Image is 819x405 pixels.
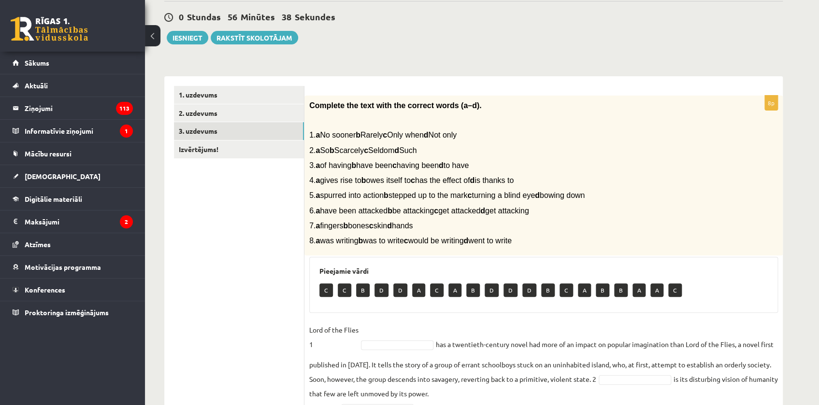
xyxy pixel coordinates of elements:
[578,283,591,297] p: A
[241,11,275,22] span: Minūtes
[13,188,133,210] a: Digitālie materiāli
[309,161,469,169] span: 3. of having have been having been to have
[316,222,320,230] b: a
[120,125,133,138] i: 1
[25,263,101,271] span: Motivācijas programma
[374,283,388,297] p: D
[430,283,444,297] p: C
[11,17,88,41] a: Rīgas 1. Tālmācības vidusskola
[480,207,485,215] b: d
[650,283,663,297] p: A
[13,210,133,233] a: Maksājumi2
[25,285,65,294] span: Konferences
[309,322,359,351] p: Lord of the Flies 1
[309,191,585,199] span: 5. spurred into action stepped up to the mark turning a blind eye bowing down
[13,301,133,323] a: Proktoringa izmēģinājums
[466,283,480,297] p: B
[541,283,555,297] p: B
[338,283,351,297] p: C
[364,146,368,154] b: c
[411,176,415,184] b: c
[369,222,374,230] b: c
[319,267,768,275] h3: Pieejamie vārdi
[316,131,320,139] b: a
[467,191,472,199] b: c
[13,279,133,301] a: Konferences
[211,31,298,44] a: Rakstīt skolotājam
[25,308,109,317] span: Proktoringa izmēģinājums
[309,176,514,184] span: 4. gives rise to owes itself to has the effect of is thanks to
[392,161,397,169] b: c
[309,131,457,139] span: 1. No sooner Rarely Only when Not only
[13,74,133,97] a: Aktuāli
[316,176,320,184] b: a
[463,237,468,245] b: d
[361,176,366,184] b: b
[343,222,348,230] b: b
[434,207,438,215] b: c
[25,81,48,90] span: Aktuāli
[13,256,133,278] a: Motivācijas programma
[393,283,407,297] p: D
[668,283,682,297] p: C
[316,237,320,245] b: a
[356,131,360,139] b: b
[309,237,512,245] span: 8. was writing was to write would be writing went to write
[596,283,609,297] p: B
[25,58,49,67] span: Sākums
[383,131,387,139] b: c
[535,191,540,199] b: d
[404,237,408,245] b: c
[25,97,133,119] legend: Ziņojumi
[448,283,461,297] p: A
[13,120,133,142] a: Informatīvie ziņojumi1
[351,161,356,169] b: b
[13,52,133,74] a: Sākums
[358,237,363,245] b: b
[174,122,304,140] a: 3. uzdevums
[387,222,392,230] b: d
[13,165,133,187] a: [DEMOGRAPHIC_DATA]
[485,283,499,297] p: D
[316,191,320,199] b: a
[25,240,51,249] span: Atzīmes
[522,283,536,297] p: D
[319,283,333,297] p: C
[356,283,370,297] p: B
[309,222,413,230] span: 7. fingers bones skin hands
[174,86,304,104] a: 1. uzdevums
[295,11,335,22] span: Sekundes
[13,233,133,255] a: Atzīmes
[116,102,133,115] i: 113
[316,207,320,215] b: a
[470,176,474,184] b: d
[384,191,388,199] b: b
[424,131,429,139] b: d
[25,172,101,181] span: [DEMOGRAPHIC_DATA]
[174,104,304,122] a: 2. uzdevums
[503,283,517,297] p: D
[412,283,425,297] p: A
[25,120,133,142] legend: Informatīvie ziņojumi
[316,161,320,169] b: a
[439,161,444,169] b: d
[228,11,237,22] span: 56
[25,149,72,158] span: Mācību resursi
[764,95,778,111] p: 8p
[316,146,320,154] b: a
[309,146,417,154] span: 2. So Scarcely Seldom Such
[187,11,221,22] span: Stundas
[179,11,184,22] span: 0
[25,195,82,203] span: Digitālie materiāli
[120,215,133,228] i: 2
[330,146,334,154] b: b
[174,140,304,158] a: Izvērtējums!
[388,207,392,215] b: b
[282,11,291,22] span: 38
[632,283,646,297] p: A
[394,146,399,154] b: d
[13,97,133,119] a: Ziņojumi113
[25,210,133,233] legend: Maksājumi
[560,283,573,297] p: C
[614,283,628,297] p: B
